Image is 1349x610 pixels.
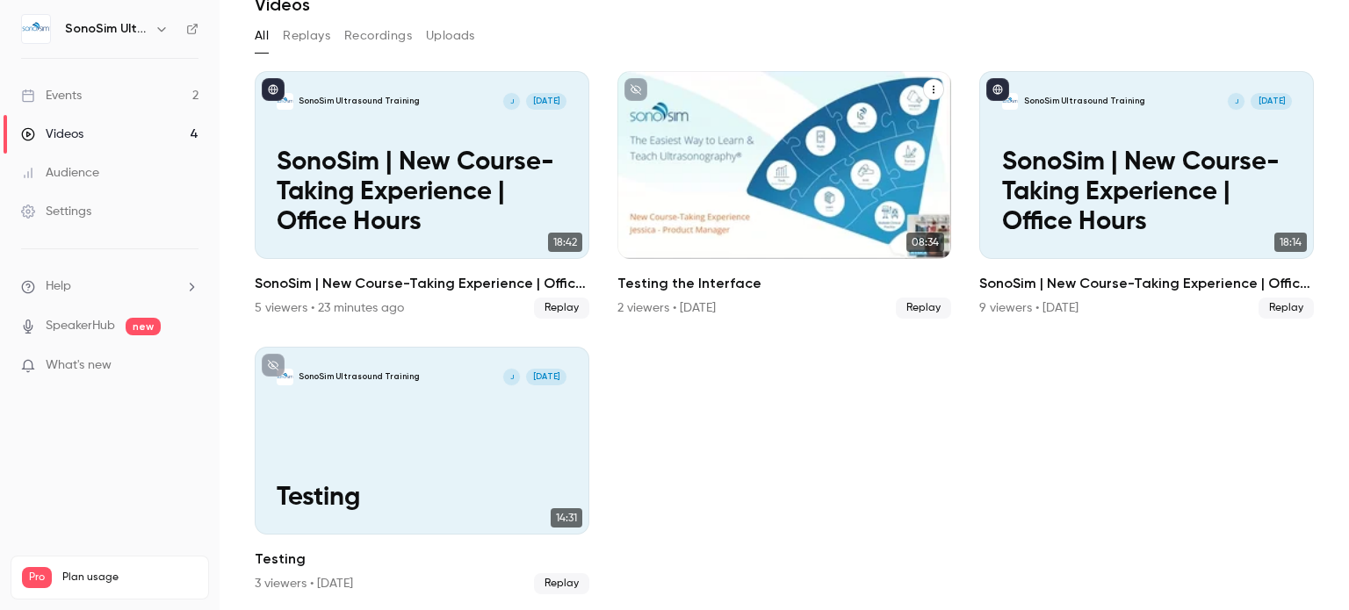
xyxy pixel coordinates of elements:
[1002,147,1292,237] p: SonoSim | New Course-Taking Experience | Office Hours
[1274,233,1307,252] span: 18:14
[277,93,293,110] img: SonoSim | New Course-Taking Experience | Office Hours
[62,571,198,585] span: Plan usage
[255,299,404,317] div: 5 viewers • 23 minutes ago
[21,203,91,220] div: Settings
[255,347,589,594] a: TestingSonoSim Ultrasound TrainingJ[DATE]Testing14:31Testing3 viewers • [DATE]Replay
[1259,298,1314,319] span: Replay
[22,15,50,43] img: SonoSim Ultrasound Training
[299,371,420,383] p: SonoSim Ultrasound Training
[617,273,952,294] h2: Testing the Interface
[46,277,71,296] span: Help
[21,126,83,143] div: Videos
[1024,96,1145,107] p: SonoSim Ultrasound Training
[255,575,353,592] div: 3 viewers • [DATE]
[46,317,115,335] a: SpeakerHub
[617,299,716,317] div: 2 viewers • [DATE]
[262,78,285,101] button: published
[277,369,293,385] img: Testing
[534,298,589,319] span: Replay
[255,71,589,319] li: SonoSim | New Course-Taking Experience | Office Hours
[526,93,566,110] span: [DATE]
[534,573,589,594] span: Replay
[21,277,198,296] li: help-dropdown-opener
[277,147,566,237] p: SonoSim | New Course-Taking Experience | Office Hours
[624,78,647,101] button: unpublished
[46,356,112,375] span: What's new
[255,549,589,570] h2: Testing
[299,96,420,107] p: SonoSim Ultrasound Training
[526,369,566,385] span: [DATE]
[255,71,589,319] a: SonoSim | New Course-Taking Experience | Office HoursSonoSim Ultrasound TrainingJ[DATE]SonoSim | ...
[551,508,582,527] span: 14:31
[979,299,1078,317] div: 9 viewers • [DATE]
[906,233,944,252] span: 08:34
[979,71,1314,319] a: SonoSim | New Course-Taking Experience | Office HoursSonoSim Ultrasound TrainingJ[DATE]SonoSim | ...
[617,71,952,319] li: Testing the Interface
[986,78,1009,101] button: published
[283,22,330,50] button: Replays
[255,71,1314,594] ul: Videos
[177,358,198,374] iframe: Noticeable Trigger
[255,273,589,294] h2: SonoSim | New Course-Taking Experience | Office Hours
[21,164,99,182] div: Audience
[502,368,521,386] div: J
[277,483,566,513] p: Testing
[979,273,1314,294] h2: SonoSim | New Course-Taking Experience | Office Hours
[126,318,161,335] span: new
[1251,93,1291,110] span: [DATE]
[22,567,52,588] span: Pro
[344,22,412,50] button: Recordings
[1002,93,1019,110] img: SonoSim | New Course-Taking Experience | Office Hours
[426,22,475,50] button: Uploads
[548,233,582,252] span: 18:42
[255,22,269,50] button: All
[617,71,952,319] a: 08:34Testing the Interface2 viewers • [DATE]Replay
[255,347,589,594] li: Testing
[896,298,951,319] span: Replay
[262,354,285,377] button: unpublished
[21,87,82,104] div: Events
[979,71,1314,319] li: SonoSim | New Course-Taking Experience | Office Hours
[502,92,521,111] div: J
[1227,92,1245,111] div: J
[65,20,148,38] h6: SonoSim Ultrasound Training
